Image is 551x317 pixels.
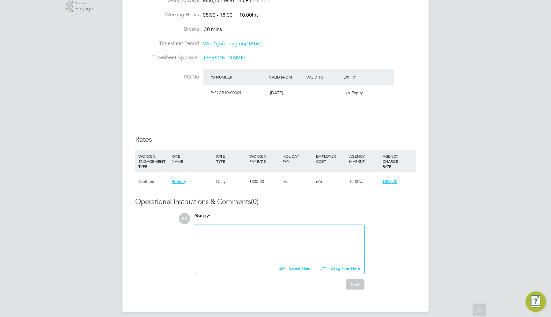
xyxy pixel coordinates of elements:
[316,179,322,184] span: n/a
[315,262,361,275] button: Drag Files Here
[215,172,248,191] div: Daily
[314,150,348,167] div: EMPLOYER COST
[172,179,186,184] span: Primary
[195,213,365,224] div: say:
[66,1,93,13] a: Powered byEngage
[525,291,546,312] button: Engage Resource Center
[135,11,199,18] label: Working Hours
[204,26,222,33] span: 30 mins
[135,54,199,61] label: Timesheet Approver
[137,150,170,172] div: WORKER ENGAGEMENT TYPE
[270,90,283,95] span: [DATE]
[281,150,314,167] div: HOLIDAY PAY
[135,74,199,80] label: PO No
[251,197,259,206] span: (0)
[208,71,268,83] div: PO Number
[135,40,199,47] label: Timesheet Period
[210,90,241,95] span: P/21CB10/00009
[75,1,93,6] span: Powered by
[268,71,305,83] div: Valid From
[383,179,397,184] span: £350.75
[170,150,214,167] div: RATE NAME
[135,26,199,33] label: Breaks
[75,6,93,11] span: Engage
[135,197,416,207] h3: Operational Instructions & Comments
[215,150,248,167] div: RATE TYPE
[135,135,416,144] h3: Rates
[346,279,364,290] button: Post
[179,213,190,224] span: ES
[248,172,281,191] div: £305.00
[381,150,414,172] div: AGENCY CHARGE RATE
[203,41,260,47] span: starting on
[349,179,363,184] span: 15.00%
[342,71,379,83] div: Expiry
[195,213,202,219] span: You
[305,71,342,83] div: Valid To
[283,179,289,184] span: n/a
[344,90,363,95] span: No Expiry
[307,90,309,95] span: -
[137,172,170,191] div: Contract
[348,150,381,167] div: AGENCY MARKUP
[203,41,220,47] em: Weekly
[248,150,281,167] div: WORKER PAY RATE
[236,12,259,18] span: 10.00hrs
[203,12,259,19] div: 08:00 - 18:00
[204,55,245,61] span: [PERSON_NAME]
[245,41,260,47] em: [DATE]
